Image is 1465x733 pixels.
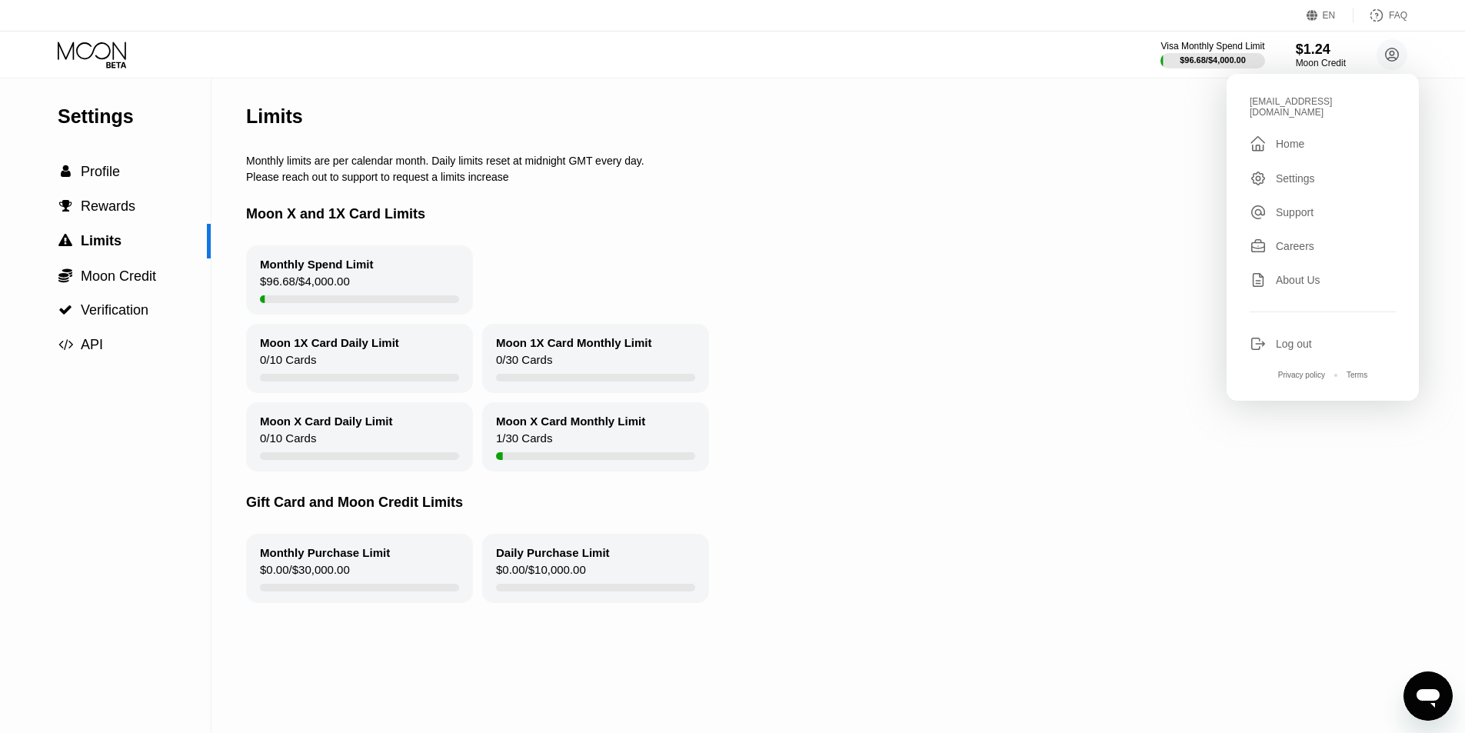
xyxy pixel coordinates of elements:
div: EN [1323,10,1336,21]
div: Log out [1250,335,1396,352]
div:  [58,165,73,178]
div: Home [1276,138,1304,150]
div: Log out [1276,338,1312,350]
span:  [61,165,71,178]
div: Home [1250,135,1396,153]
div: Please reach out to support to request a limits increase [246,171,1418,183]
iframe: Button to launch messaging window [1403,671,1453,721]
div: Monthly Purchase Limit [260,546,390,559]
div:  [58,268,73,283]
div:  [1250,135,1267,153]
div: Moon 1X Card Monthly Limit [496,336,652,349]
div: Privacy policy [1278,371,1325,379]
span: Rewards [81,198,135,214]
div: Moon Credit [1296,58,1346,68]
span:  [58,303,72,317]
div: $1.24 [1296,42,1346,58]
span:  [58,338,73,352]
div: Visa Monthly Spend Limit [1160,41,1264,52]
div: Moon 1X Card Daily Limit [260,336,399,349]
div: 0 / 30 Cards [496,353,552,374]
div: Terms [1347,371,1367,379]
div: About Us [1276,274,1320,286]
div: FAQ [1389,10,1407,21]
div: 0 / 10 Cards [260,353,316,374]
span: Moon Credit [81,268,156,284]
div: $0.00 / $30,000.00 [260,563,350,584]
div: $96.68 / $4,000.00 [1180,55,1246,65]
span:  [58,234,72,248]
div: Support [1250,204,1396,221]
div:  [58,234,73,248]
div: Visa Monthly Spend Limit$96.68/$4,000.00 [1160,41,1264,68]
div: Monthly Spend Limit [260,258,374,271]
div: Limits [246,105,303,128]
div: Moon X and 1X Card Limits [246,183,1418,245]
span:  [59,199,72,213]
div: Moon X Card Monthly Limit [496,415,645,428]
div:  [58,303,73,317]
div: [EMAIL_ADDRESS][DOMAIN_NAME] [1250,96,1396,118]
div: EN [1307,8,1353,23]
span: Limits [81,233,122,248]
div: Settings [58,105,211,128]
span:  [58,268,72,283]
div: $96.68 / $4,000.00 [260,275,350,295]
div: Settings [1276,172,1315,185]
div: 1 / 30 Cards [496,431,552,452]
div: FAQ [1353,8,1407,23]
div: Monthly limits are per calendar month. Daily limits reset at midnight GMT every day. [246,155,1418,167]
div: About Us [1250,272,1396,288]
div: $1.24Moon Credit [1296,42,1346,68]
div: Settings [1250,170,1396,187]
div: Daily Purchase Limit [496,546,610,559]
span: API [81,337,103,352]
div: 0 / 10 Cards [260,431,316,452]
div: Careers [1250,238,1396,255]
div: Moon X Card Daily Limit [260,415,393,428]
div: $0.00 / $10,000.00 [496,563,586,584]
div:  [58,199,73,213]
div: Support [1276,206,1314,218]
div: Careers [1276,240,1314,252]
span: Profile [81,164,120,179]
div: Gift Card and Moon Credit Limits [246,471,1418,534]
span: Verification [81,302,148,318]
